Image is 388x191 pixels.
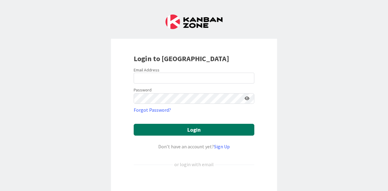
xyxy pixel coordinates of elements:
a: Sign Up [214,143,230,150]
img: Kanban Zone [166,15,222,29]
a: Forgot Password? [134,106,171,114]
div: or login with email [173,161,215,168]
button: Login [134,124,254,136]
label: Password [134,87,152,93]
div: Don’t have an account yet? [134,143,254,150]
b: Login to [GEOGRAPHIC_DATA] [134,54,229,63]
label: Email Address [134,67,159,73]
